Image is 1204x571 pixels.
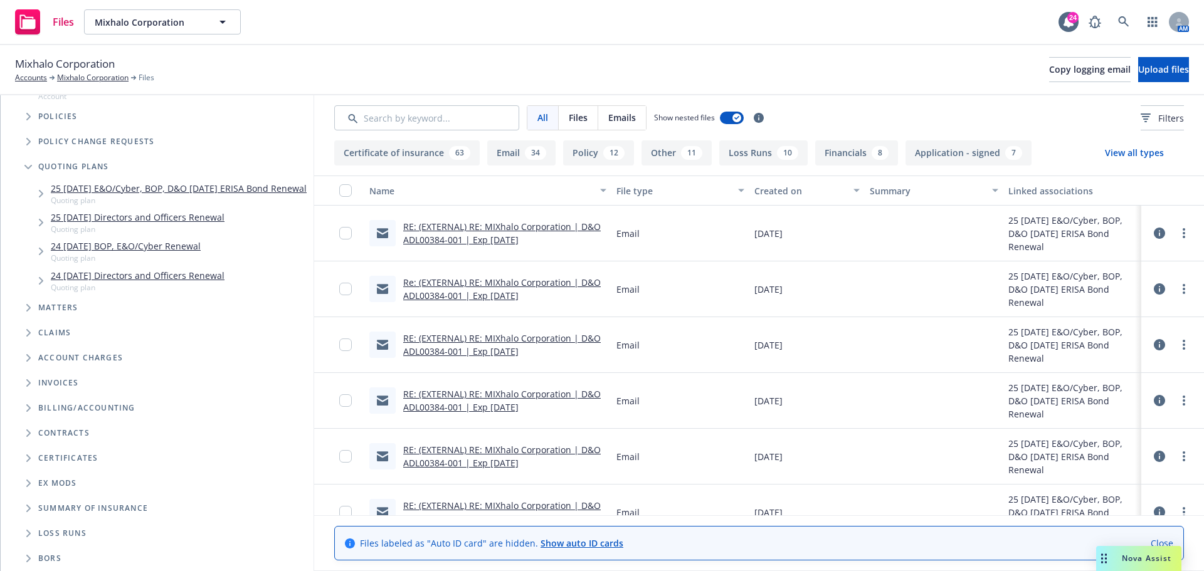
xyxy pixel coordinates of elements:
span: Account charges [38,354,123,362]
a: more [1176,393,1191,408]
a: RE: (EXTERNAL) RE: MIXhalo Corporation | D&O ADL00384-001 | Exp [DATE] [403,221,601,246]
div: Tree Example [1,75,314,396]
span: Contracts [38,429,90,437]
div: Name [369,184,593,197]
span: Loss Runs [38,530,87,537]
span: Upload files [1138,63,1189,75]
a: more [1176,281,1191,296]
span: [DATE] [754,338,783,352]
div: 25 [DATE] E&O/Cyber, BOP, D&O [DATE] ERISA Bond Renewal [1008,270,1136,309]
a: Mixhalo Corporation [57,72,129,83]
a: more [1176,226,1191,241]
span: Claims [38,329,71,337]
span: Nova Assist [1122,553,1171,563]
button: Summary [865,175,1003,206]
button: Created on [749,175,865,206]
a: more [1176,337,1191,352]
a: 24 [DATE] BOP, E&O/Cyber Renewal [51,239,201,253]
span: [DATE] [754,506,783,519]
div: 25 [DATE] E&O/Cyber, BOP, D&O [DATE] ERISA Bond Renewal [1008,381,1136,421]
span: Policy change requests [38,138,154,145]
div: Drag to move [1096,546,1112,571]
a: RE: (EXTERNAL) RE: MIXhalo Corporation | D&O ADL00384-001 | Exp [DATE] [403,332,601,357]
a: Re: (EXTERNAL) RE: MIXhalo Corporation | D&O ADL00384-001 | Exp [DATE] [403,276,601,301]
a: RE: (EXTERNAL) RE: MIXhalo Corporation | D&O ADL00384-001 | Exp [DATE] [403,500,601,525]
input: Toggle Row Selected [339,227,352,239]
button: Mixhalo Corporation [84,9,241,34]
a: more [1176,449,1191,464]
span: Email [616,227,640,240]
input: Search by keyword... [334,105,519,130]
span: [DATE] [754,227,783,240]
span: Account [38,91,124,102]
div: 25 [DATE] E&O/Cyber, BOP, D&O [DATE] ERISA Bond Renewal [1008,437,1136,476]
div: 12 [603,146,625,160]
button: Email [487,140,556,165]
span: Email [616,394,640,407]
span: Email [616,450,640,463]
a: 25 [DATE] Directors and Officers Renewal [51,211,224,224]
button: Filters [1141,105,1184,130]
input: Toggle Row Selected [339,506,352,518]
input: Toggle Row Selected [339,283,352,295]
span: Mixhalo Corporation [15,56,115,72]
div: Folder Tree Example [1,396,314,571]
span: Quoting plan [51,224,224,234]
span: Files [53,17,74,27]
span: Filters [1141,112,1184,125]
span: Quoting plan [51,195,307,206]
span: BORs [38,555,61,562]
span: All [537,111,548,124]
span: Certificates [38,454,98,462]
div: Summary [870,184,984,197]
span: Invoices [38,379,79,387]
span: Ex Mods [38,479,77,487]
div: 25 [DATE] E&O/Cyber, BOP, D&O [DATE] ERISA Bond Renewal [1008,214,1136,253]
span: Policies [38,113,78,120]
span: Files labeled as "Auto ID card" are hidden. [360,537,623,550]
div: 24 [1067,12,1079,23]
span: Matters [38,304,78,312]
button: Other [642,140,712,165]
div: 34 [525,146,546,160]
a: Files [10,4,79,39]
a: Show auto ID cards [541,537,623,549]
span: [DATE] [754,394,783,407]
button: Name [364,175,611,206]
input: Toggle Row Selected [339,338,352,351]
span: Billing/Accounting [38,404,135,412]
span: Email [616,506,640,519]
span: Quoting plan [51,282,224,293]
div: 10 [777,146,798,160]
button: Policy [563,140,634,165]
div: 8 [872,146,889,160]
a: Close [1151,537,1173,550]
span: Emails [608,111,636,124]
span: Copy logging email [1049,63,1131,75]
button: Financials [815,140,898,165]
div: Linked associations [1008,184,1136,197]
span: [DATE] [754,283,783,296]
div: 11 [681,146,702,160]
input: Toggle Row Selected [339,450,352,463]
input: Select all [339,184,352,197]
div: Created on [754,184,846,197]
button: Certificate of insurance [334,140,480,165]
a: RE: (EXTERNAL) RE: MIXhalo Corporation | D&O ADL00384-001 | Exp [DATE] [403,388,601,413]
button: Loss Runs [719,140,808,165]
div: File type [616,184,731,197]
span: Mixhalo Corporation [95,16,203,29]
a: 24 [DATE] Directors and Officers Renewal [51,269,224,282]
div: 25 [DATE] E&O/Cyber, BOP, D&O [DATE] ERISA Bond Renewal [1008,493,1136,532]
input: Toggle Row Selected [339,394,352,407]
span: [DATE] [754,450,783,463]
button: Copy logging email [1049,57,1131,82]
span: Quoting plans [38,163,109,170]
div: 25 [DATE] E&O/Cyber, BOP, D&O [DATE] ERISA Bond Renewal [1008,325,1136,365]
button: File type [611,175,749,206]
a: Search [1111,9,1136,34]
a: 25 [DATE] E&O/Cyber, BOP, D&O [DATE] ERISA Bond Renewal [51,182,307,195]
a: Report a Bug [1082,9,1107,34]
div: 7 [1005,146,1022,160]
button: Linked associations [1003,175,1141,206]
